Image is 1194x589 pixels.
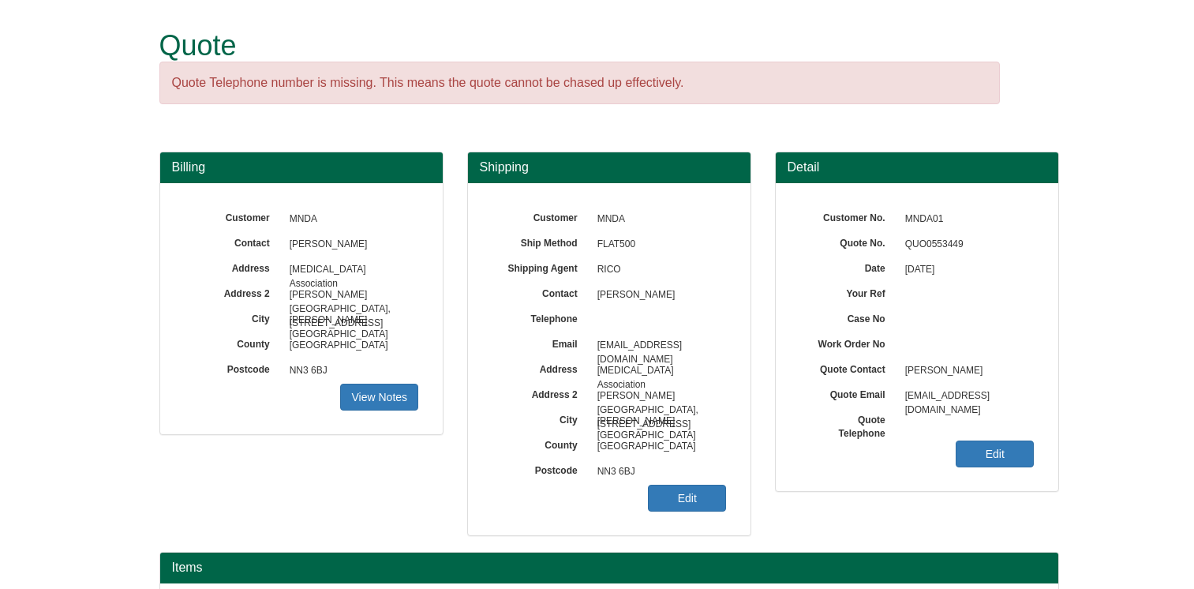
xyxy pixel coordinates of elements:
[590,257,727,283] span: RICO
[159,62,1000,105] div: Quote Telephone number is missing. This means the quote cannot be chased up effectively.
[492,283,590,301] label: Contact
[897,358,1035,384] span: [PERSON_NAME]
[184,207,282,225] label: Customer
[340,384,418,411] a: View Notes
[282,207,419,232] span: MNDA
[492,434,590,452] label: County
[590,434,727,460] span: [GEOGRAPHIC_DATA]
[956,441,1034,467] a: Edit
[788,160,1046,174] h3: Detail
[799,308,897,326] label: Case No
[480,160,739,174] h3: Shipping
[282,358,419,384] span: NN3 6BJ
[492,257,590,276] label: Shipping Agent
[184,257,282,276] label: Address
[799,283,897,301] label: Your Ref
[799,358,897,377] label: Quote Contact
[590,358,727,384] span: [MEDICAL_DATA] Association
[590,333,727,358] span: [EMAIL_ADDRESS][DOMAIN_NAME]
[799,207,897,225] label: Customer No.
[492,207,590,225] label: Customer
[799,409,897,441] label: Quote Telephone
[590,409,727,434] span: [PERSON_NAME][GEOGRAPHIC_DATA]
[492,232,590,250] label: Ship Method
[799,384,897,402] label: Quote Email
[184,308,282,326] label: City
[590,283,727,308] span: [PERSON_NAME]
[492,308,590,326] label: Telephone
[590,232,727,257] span: FLAT500
[492,333,590,351] label: Email
[172,160,431,174] h3: Billing
[648,485,726,512] a: Edit
[282,283,419,308] span: [PERSON_NAME][GEOGRAPHIC_DATA], [STREET_ADDRESS]
[492,358,590,377] label: Address
[897,384,1035,409] span: [EMAIL_ADDRESS][DOMAIN_NAME]
[799,257,897,276] label: Date
[590,384,727,409] span: [PERSON_NAME][GEOGRAPHIC_DATA], [STREET_ADDRESS]
[492,409,590,427] label: City
[184,232,282,250] label: Contact
[897,232,1035,257] span: QUO0553449
[282,257,419,283] span: [MEDICAL_DATA] Association
[492,384,590,402] label: Address 2
[799,232,897,250] label: Quote No.
[184,333,282,351] label: County
[590,207,727,232] span: MNDA
[282,308,419,333] span: [PERSON_NAME][GEOGRAPHIC_DATA]
[172,561,1046,575] h2: Items
[492,460,590,478] label: Postcode
[590,460,727,485] span: NN3 6BJ
[184,283,282,301] label: Address 2
[799,333,897,351] label: Work Order No
[282,333,419,358] span: [GEOGRAPHIC_DATA]
[184,358,282,377] label: Postcode
[282,232,419,257] span: [PERSON_NAME]
[897,207,1035,232] span: MNDA01
[159,30,1000,62] h1: Quote
[897,257,1035,283] span: [DATE]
